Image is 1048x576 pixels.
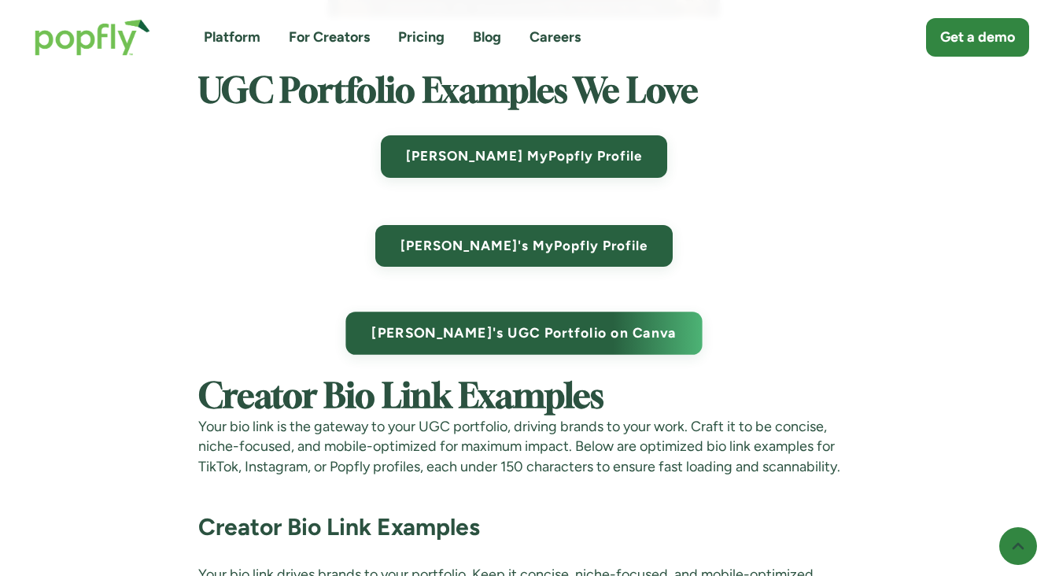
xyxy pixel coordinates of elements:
a: [PERSON_NAME]'s UGC Portfolio on Canva [345,312,702,355]
a: Platform [204,28,260,47]
p: Your bio link is the gateway to your UGC portfolio, driving brands to your work. Craft it to be c... [198,417,851,477]
strong: Creator Bio Link Examples [198,512,480,541]
a: Pricing [398,28,445,47]
strong: Creator Bio Link Examples [198,382,603,414]
strong: UGC Portfolio Examples We Love [198,76,699,109]
a: Get a demo [926,18,1029,57]
a: Careers [530,28,581,47]
div: Get a demo [940,28,1015,47]
a: For Creators [289,28,370,47]
a: Blog [473,28,501,47]
a: [PERSON_NAME]'s MyPopfly Profile [375,225,673,267]
a: [PERSON_NAME] MyPopfly Profile [381,135,667,177]
a: home [19,3,166,72]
